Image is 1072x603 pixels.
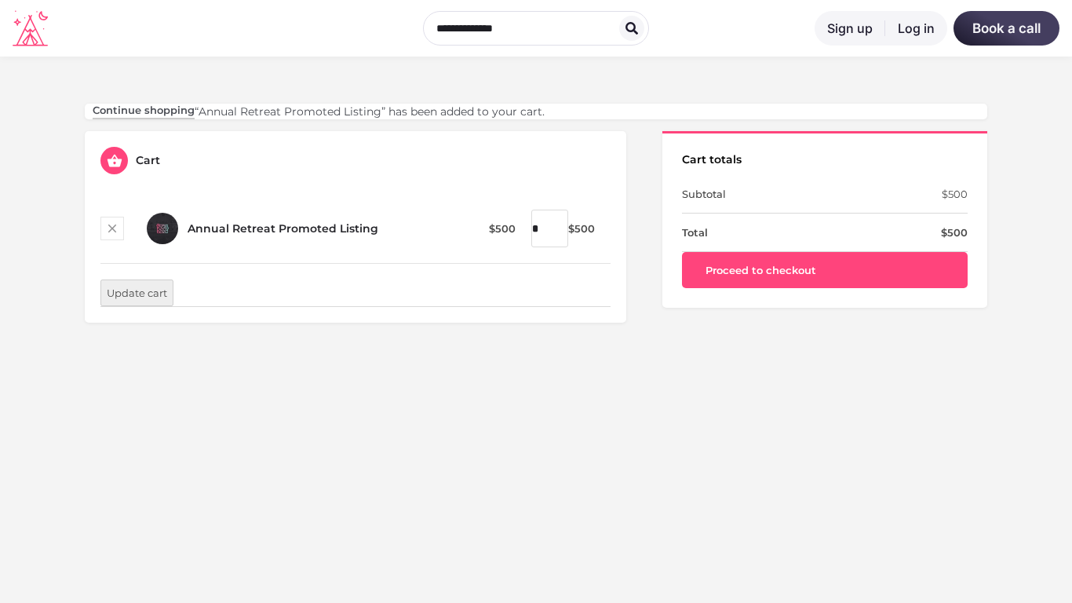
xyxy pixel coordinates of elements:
[100,217,124,240] a: Remove this item
[136,152,160,168] h5: Cart
[93,104,195,119] a: Continue shopping
[941,226,968,239] bdi: 500
[682,252,968,288] a: Proceed to checkout
[815,11,885,46] a: Sign up
[682,213,726,251] th: Total
[568,222,574,235] span: $
[568,222,595,235] bdi: 500
[953,11,1059,46] a: Book a call
[188,221,378,236] a: Annual Retreat Promoted Listing
[942,188,948,200] span: $
[100,280,173,306] button: Update cart
[682,153,968,167] h2: Cart totals
[489,222,516,235] bdi: 500
[941,226,947,239] span: $
[489,222,495,235] span: $
[885,11,947,46] a: Log in
[942,188,968,200] bdi: 500
[85,104,987,119] div: “Annual Retreat Promoted Listing” has been added to your cart.
[682,175,726,214] th: Subtotal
